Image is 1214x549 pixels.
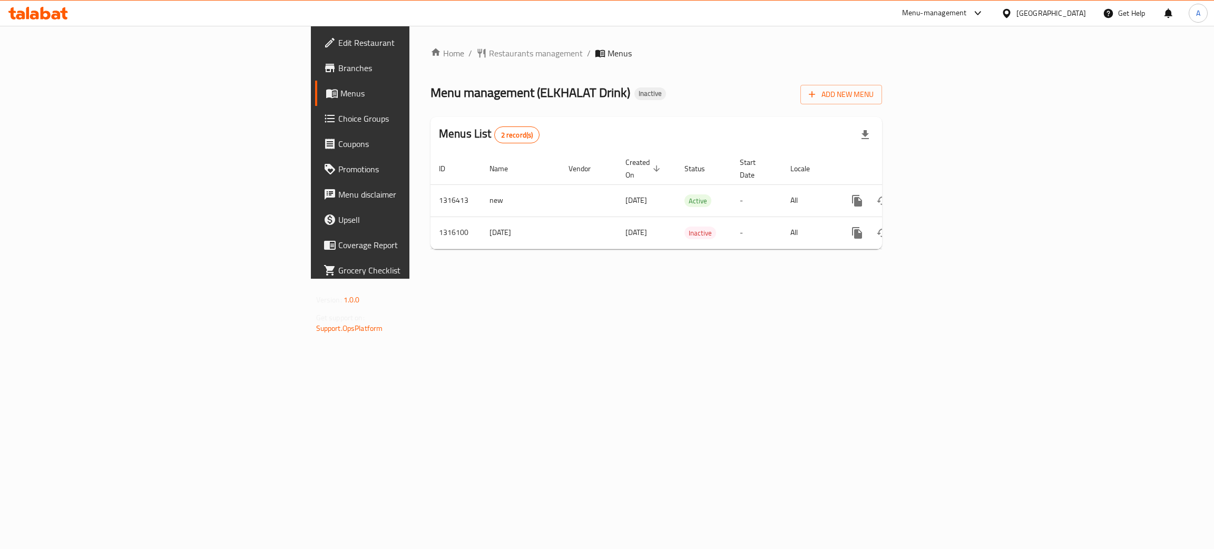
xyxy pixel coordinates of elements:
td: - [731,217,782,249]
span: Branches [338,62,505,74]
button: Change Status [870,220,895,246]
span: Choice Groups [338,112,505,125]
span: Get support on: [316,311,365,325]
a: Grocery Checklist [315,258,514,283]
a: Menu disclaimer [315,182,514,207]
div: Export file [853,122,878,148]
span: 2 record(s) [495,130,540,140]
span: Menu management ( ELKHALAT Drink ) [430,81,630,104]
td: new [481,184,560,217]
td: All [782,217,836,249]
a: Upsell [315,207,514,232]
div: Menu-management [902,7,967,19]
a: Coverage Report [315,232,514,258]
nav: breadcrumb [430,47,882,60]
button: more [845,220,870,246]
span: Restaurants management [489,47,583,60]
span: Vendor [569,162,604,175]
div: Total records count [494,126,540,143]
h2: Menus List [439,126,540,143]
span: Grocery Checklist [338,264,505,277]
button: more [845,188,870,213]
span: Menu disclaimer [338,188,505,201]
span: Coverage Report [338,239,505,251]
button: Add New Menu [800,85,882,104]
th: Actions [836,153,954,185]
td: All [782,184,836,217]
span: Menus [340,87,505,100]
span: Coupons [338,138,505,150]
div: Active [684,194,711,207]
a: Choice Groups [315,106,514,131]
button: Change Status [870,188,895,213]
span: ID [439,162,459,175]
a: Restaurants management [476,47,583,60]
span: [DATE] [625,226,647,239]
span: Upsell [338,213,505,226]
div: [GEOGRAPHIC_DATA] [1016,7,1086,19]
li: / [587,47,591,60]
a: Support.OpsPlatform [316,321,383,335]
span: Add New Menu [809,88,874,101]
span: [DATE] [625,193,647,207]
span: Start Date [740,156,769,181]
td: - [731,184,782,217]
table: enhanced table [430,153,954,249]
td: [DATE] [481,217,560,249]
span: Edit Restaurant [338,36,505,49]
span: 1.0.0 [344,293,360,307]
div: Inactive [634,87,666,100]
span: Name [489,162,522,175]
span: Created On [625,156,663,181]
span: Menus [608,47,632,60]
span: Version: [316,293,342,307]
a: Menus [315,81,514,106]
a: Edit Restaurant [315,30,514,55]
a: Promotions [315,156,514,182]
span: Locale [790,162,824,175]
span: Promotions [338,163,505,175]
span: Status [684,162,719,175]
span: A [1196,7,1200,19]
span: Inactive [634,89,666,98]
span: Inactive [684,227,716,239]
a: Coupons [315,131,514,156]
span: Active [684,195,711,207]
a: Branches [315,55,514,81]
